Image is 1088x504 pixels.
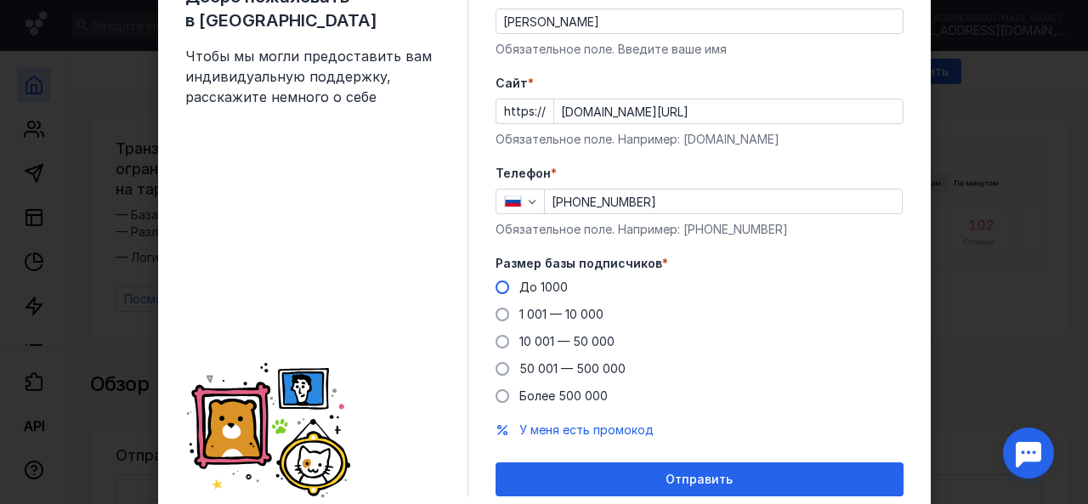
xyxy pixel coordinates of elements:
[519,422,654,439] button: У меня есть промокод
[496,75,528,92] span: Cайт
[496,221,904,238] div: Обязательное поле. Например: [PHONE_NUMBER]
[496,165,551,182] span: Телефон
[185,46,440,107] span: Чтобы мы могли предоставить вам индивидуальную поддержку, расскажите немного о себе
[519,280,568,294] span: До 1000
[519,334,615,348] span: 10 001 — 50 000
[496,462,904,496] button: Отправить
[496,41,904,58] div: Обязательное поле. Введите ваше имя
[666,473,733,487] span: Отправить
[496,255,662,272] span: Размер базы подписчиков
[519,307,603,321] span: 1 001 — 10 000
[519,422,654,437] span: У меня есть промокод
[496,131,904,148] div: Обязательное поле. Например: [DOMAIN_NAME]
[519,388,608,403] span: Более 500 000
[519,361,626,376] span: 50 001 — 500 000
